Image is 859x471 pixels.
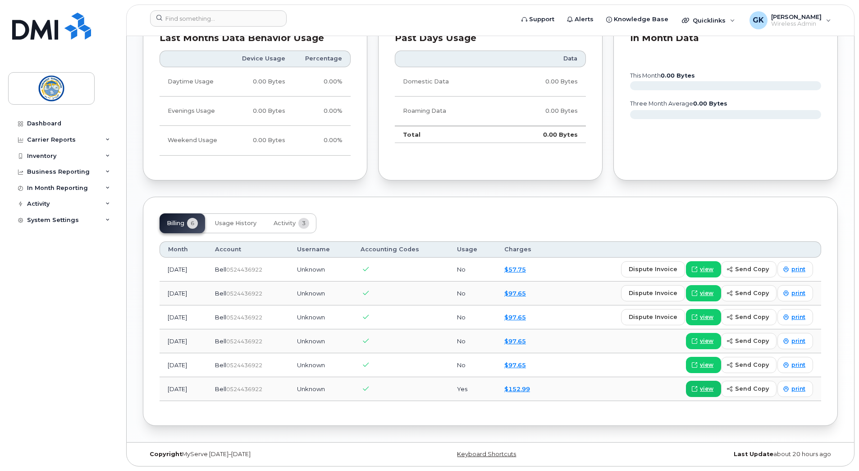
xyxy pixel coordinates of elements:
td: [DATE] [160,353,207,377]
td: Evenings Usage [160,97,230,126]
span: Bell [215,266,226,273]
a: $97.65 [504,314,526,321]
span: 0524436922 [226,266,262,273]
a: view [686,381,721,397]
a: print [777,309,813,325]
td: No [449,353,496,377]
span: send copy [735,337,769,345]
span: 0524436922 [226,362,262,369]
td: Yes [449,377,496,401]
td: No [449,329,496,353]
text: this month [630,72,695,79]
text: three month average [630,100,727,107]
td: Unknown [289,377,352,401]
span: Bell [215,385,226,392]
a: $97.65 [504,361,526,369]
th: Account [207,241,289,258]
button: dispute invoice [621,309,685,325]
button: send copy [721,309,777,325]
span: send copy [735,289,769,297]
a: Knowledge Base [600,10,675,28]
span: dispute invoice [629,289,677,297]
span: Alerts [575,15,594,24]
span: dispute invoice [629,265,677,273]
button: dispute invoice [621,285,685,301]
div: Geoffrey Kennedy [743,11,837,29]
a: Support [515,10,561,28]
td: Weekend Usage [160,126,230,155]
span: Bell [215,290,226,297]
td: 0.00 Bytes [230,67,293,97]
td: Unknown [289,282,352,305]
a: Alerts [561,10,600,28]
th: Usage [449,241,496,258]
span: view [700,289,713,297]
span: dispute invoice [629,313,677,321]
span: print [791,337,805,345]
td: 0.00% [293,67,351,97]
span: send copy [735,265,769,273]
td: [DATE] [160,377,207,401]
th: Percentage [293,51,351,67]
a: view [686,333,721,349]
a: print [777,261,813,277]
span: print [791,385,805,393]
td: Domestic Data [395,67,500,97]
span: 0524436922 [226,386,262,392]
td: No [449,305,496,329]
button: send copy [721,357,777,373]
tspan: 0.00 Bytes [661,72,695,79]
span: send copy [735,313,769,321]
tr: Friday from 6:00pm to Monday 8:00am [160,126,351,155]
td: Unknown [289,353,352,377]
span: Bell [215,361,226,369]
td: [DATE] [160,282,207,305]
td: Roaming Data [395,97,500,126]
a: view [686,357,721,373]
td: 0.00 Bytes [500,97,586,126]
span: print [791,265,805,273]
a: view [686,285,721,301]
a: print [777,357,813,373]
td: Daytime Usage [160,67,230,97]
button: send copy [721,285,777,301]
a: print [777,381,813,397]
span: view [700,265,713,273]
a: $57.75 [504,266,526,273]
td: Unknown [289,305,352,329]
th: Device Usage [230,51,293,67]
span: view [700,313,713,321]
strong: Last Update [734,451,773,457]
span: GK [753,15,764,26]
span: print [791,361,805,369]
span: Wireless Admin [771,20,822,28]
span: Quicklinks [693,17,726,24]
td: No [449,258,496,282]
td: 0.00 Bytes [230,97,293,126]
span: print [791,289,805,297]
span: Usage History [215,220,256,227]
span: Bell [215,337,226,345]
span: Bell [215,314,226,321]
td: 0.00 Bytes [500,126,586,143]
td: 0.00 Bytes [230,126,293,155]
span: [PERSON_NAME] [771,13,822,20]
a: print [777,285,813,301]
a: $152.99 [504,385,530,392]
span: Knowledge Base [614,15,668,24]
td: 0.00% [293,97,351,126]
div: Last Months Data Behavior Usage [160,34,351,43]
span: send copy [735,384,769,393]
div: about 20 hours ago [606,451,838,458]
span: Support [529,15,554,24]
span: 3 [298,218,309,229]
span: view [700,361,713,369]
button: send copy [721,333,777,349]
button: dispute invoice [621,261,685,277]
tspan: 0.00 Bytes [693,100,727,107]
a: view [686,309,721,325]
span: view [700,337,713,345]
td: 0.00 Bytes [500,67,586,97]
td: 0.00% [293,126,351,155]
th: Charges [496,241,552,258]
